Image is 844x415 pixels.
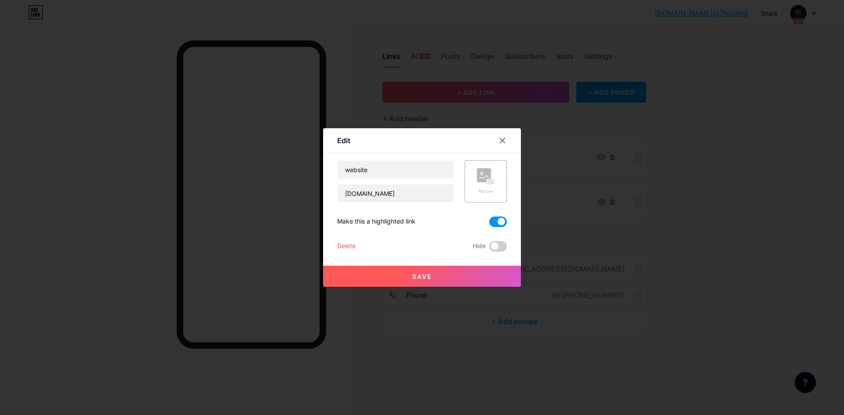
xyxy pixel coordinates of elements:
span: Hide [473,241,486,252]
input: Title [338,161,454,178]
div: Picture [477,188,495,195]
div: Make this a highlighted link [337,217,415,227]
button: Save [323,266,521,287]
div: Edit [337,135,350,146]
input: URL [338,184,454,202]
span: Save [412,273,432,280]
div: Delete [337,241,356,252]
